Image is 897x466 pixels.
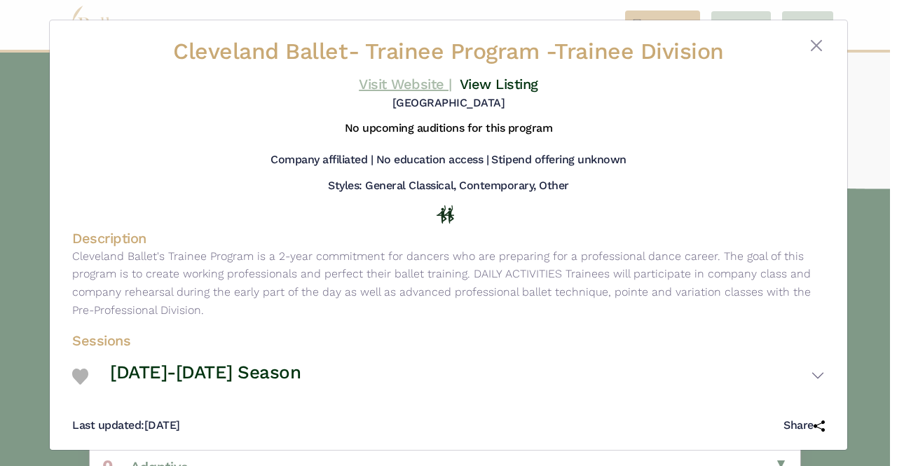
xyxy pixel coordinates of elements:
span: Trainee Program - [365,38,555,64]
h4: Description [72,229,825,247]
h5: Stipend offering unknown [491,153,626,167]
span: Last updated: [72,418,144,432]
h5: Styles: General Classical, Contemporary, Other [328,179,569,193]
h4: Sessions [72,331,825,350]
img: In Person [437,205,454,224]
span: Cleveland Ballet [173,38,348,64]
p: Cleveland Ballet's Trainee Program is a 2-year commitment for dancers who are preparing for a pro... [72,247,825,319]
button: Close [808,37,825,54]
h5: No upcoming auditions for this program [345,121,553,136]
h5: No education access | [376,153,489,167]
h5: Company affiliated | [271,153,373,167]
h5: [GEOGRAPHIC_DATA] [392,96,505,111]
h5: Share [783,418,825,433]
button: [DATE]-[DATE] Season [110,355,825,396]
h3: [DATE]-[DATE] Season [110,361,301,385]
h2: - Trainee Division [135,37,762,67]
a: Visit Website | [359,76,452,92]
h5: [DATE] [72,418,180,433]
img: Heart [72,369,88,385]
a: View Listing [460,76,538,92]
